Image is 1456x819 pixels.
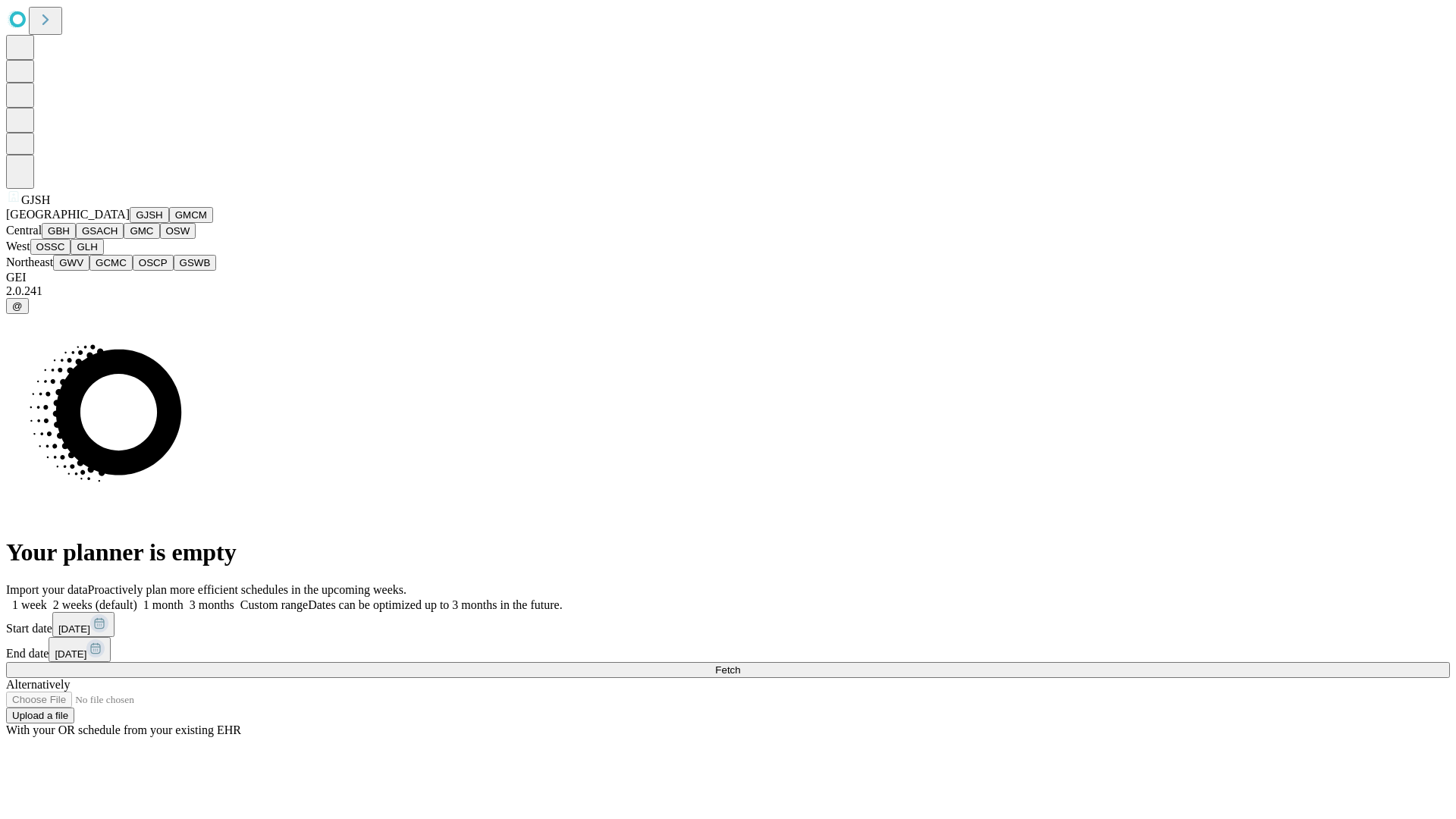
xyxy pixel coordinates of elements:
[6,256,53,268] span: Northeast
[6,708,74,723] button: Upload a file
[6,284,1450,298] div: 2.0.241
[89,255,133,271] button: GCMC
[30,239,71,255] button: OSSC
[240,598,308,611] span: Custom range
[6,224,42,237] span: Central
[133,255,174,271] button: OSCP
[6,298,29,314] button: @
[49,637,111,662] button: [DATE]
[42,223,76,239] button: GBH
[190,598,234,611] span: 3 months
[21,193,50,206] span: GJSH
[6,538,1450,566] h1: Your planner is empty
[55,648,86,660] span: [DATE]
[6,662,1450,678] button: Fetch
[6,637,1450,662] div: End date
[6,271,1450,284] div: GEI
[71,239,103,255] button: GLH
[12,300,23,312] span: @
[715,664,740,676] span: Fetch
[6,208,130,221] span: [GEOGRAPHIC_DATA]
[12,598,47,611] span: 1 week
[6,723,241,736] span: With your OR schedule from your existing EHR
[6,583,88,596] span: Import your data
[6,240,30,253] span: West
[53,255,89,271] button: GWV
[174,255,217,271] button: GSWB
[160,223,196,239] button: OSW
[130,207,169,223] button: GJSH
[6,678,70,691] span: Alternatively
[76,223,124,239] button: GSACH
[52,612,115,637] button: [DATE]
[6,612,1450,637] div: Start date
[143,598,184,611] span: 1 month
[124,223,159,239] button: GMC
[308,598,562,611] span: Dates can be optimized up to 3 months in the future.
[88,583,406,596] span: Proactively plan more efficient schedules in the upcoming weeks.
[169,207,213,223] button: GMCM
[53,598,137,611] span: 2 weeks (default)
[58,623,90,635] span: [DATE]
